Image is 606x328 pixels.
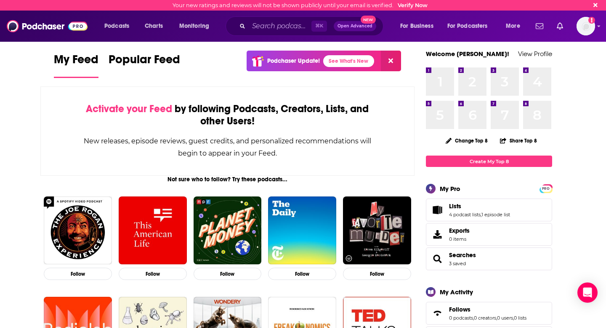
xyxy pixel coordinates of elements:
span: , [513,315,514,321]
button: open menu [98,19,140,33]
button: open menu [442,19,500,33]
span: Podcasts [104,20,129,32]
p: Podchaser Update! [267,57,320,65]
span: ⌘ K [311,21,327,32]
a: 0 creators [474,315,496,321]
span: Exports [449,227,470,234]
button: Follow [119,268,187,280]
a: See What's New [323,55,374,67]
a: Show notifications dropdown [553,19,566,33]
span: For Podcasters [447,20,488,32]
button: Follow [194,268,262,280]
span: Lists [426,199,552,221]
a: PRO [541,185,551,191]
button: Show profile menu [577,17,595,35]
span: Lists [449,202,461,210]
a: Searches [449,251,476,259]
span: Exports [429,229,446,240]
span: Monitoring [179,20,209,32]
a: View Profile [518,50,552,58]
img: The Joe Rogan Experience [44,196,112,265]
a: My Feed [54,52,98,78]
a: Charts [139,19,168,33]
span: 0 items [449,236,470,242]
button: open menu [394,19,444,33]
div: Your new ratings and reviews will not be shown publicly until your email is verified. [173,2,428,8]
button: open menu [500,19,531,33]
button: Follow [268,268,336,280]
div: New releases, episode reviews, guest credits, and personalized recommendations will begin to appe... [83,135,372,159]
span: Charts [145,20,163,32]
div: Open Intercom Messenger [577,282,598,303]
div: My Activity [440,288,473,296]
a: Exports [426,223,552,246]
input: Search podcasts, credits, & more... [249,19,311,33]
a: Popular Feed [109,52,180,78]
a: Verify Now [398,2,428,8]
button: open menu [173,19,220,33]
a: Welcome [PERSON_NAME]! [426,50,509,58]
span: Popular Feed [109,52,180,72]
div: by following Podcasts, Creators, Lists, and other Users! [83,103,372,127]
span: My Feed [54,52,98,72]
span: Logged in as jjomalley [577,17,595,35]
div: Search podcasts, credits, & more... [234,16,391,36]
span: , [473,315,474,321]
a: Lists [429,204,446,216]
a: 1 episode list [481,212,510,218]
button: Open AdvancedNew [334,21,376,31]
a: 0 podcasts [449,315,473,321]
div: My Pro [440,185,460,193]
div: Not sure who to follow? Try these podcasts... [40,176,415,183]
button: Follow [343,268,411,280]
svg: Email not verified [588,17,595,24]
a: Follows [449,306,526,313]
a: Searches [429,253,446,265]
a: Show notifications dropdown [532,19,547,33]
span: , [481,212,481,218]
img: Planet Money [194,196,262,265]
span: Searches [426,247,552,270]
a: 4 podcast lists [449,212,481,218]
img: My Favorite Murder with Karen Kilgariff and Georgia Hardstark [343,196,411,265]
a: 0 lists [514,315,526,321]
a: Create My Top 8 [426,156,552,167]
img: User Profile [577,17,595,35]
span: More [506,20,520,32]
img: Podchaser - Follow, Share and Rate Podcasts [7,18,88,34]
span: Open Advanced [338,24,372,28]
button: Change Top 8 [441,135,493,146]
img: This American Life [119,196,187,265]
button: Follow [44,268,112,280]
a: 0 users [497,315,513,321]
span: Follows [426,302,552,325]
span: Follows [449,306,470,313]
button: Share Top 8 [500,132,537,149]
a: Follows [429,307,446,319]
a: Lists [449,202,510,210]
span: For Business [400,20,433,32]
a: 3 saved [449,261,466,266]
span: New [361,16,376,24]
span: Activate your Feed [86,102,172,115]
img: The Daily [268,196,336,265]
span: , [496,315,497,321]
span: PRO [541,186,551,192]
